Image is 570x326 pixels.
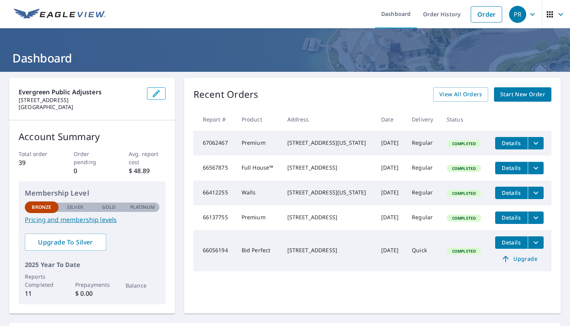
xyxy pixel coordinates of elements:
[193,230,235,271] td: 66056194
[500,164,523,172] span: Details
[500,90,545,99] span: Start New Order
[193,156,235,180] td: 66567875
[528,162,544,174] button: filesDropdownBtn-66567875
[375,131,406,156] td: [DATE]
[235,108,281,131] th: Product
[19,158,55,167] p: 39
[129,166,166,175] p: $ 48.89
[287,164,369,172] div: [STREET_ADDRESS]
[495,236,528,249] button: detailsBtn-66056194
[102,204,115,211] p: Gold
[193,87,259,102] p: Recent Orders
[129,150,166,166] p: Avg. report cost
[447,215,480,221] span: Completed
[406,205,440,230] td: Regular
[130,204,155,211] p: Platinum
[406,180,440,205] td: Regular
[375,205,406,230] td: [DATE]
[25,234,106,251] a: Upgrade To Silver
[440,108,489,131] th: Status
[494,87,551,102] a: Start New Order
[31,238,100,246] span: Upgrade To Silver
[439,90,482,99] span: View All Orders
[287,213,369,221] div: [STREET_ADDRESS]
[74,166,111,175] p: 0
[235,156,281,180] td: Full House™
[495,253,544,265] a: Upgrade
[235,205,281,230] td: Premium
[528,137,544,149] button: filesDropdownBtn-67062467
[495,187,528,199] button: detailsBtn-66412255
[235,180,281,205] td: Walls
[287,139,369,147] div: [STREET_ADDRESS][US_STATE]
[235,131,281,156] td: Premium
[433,87,488,102] a: View All Orders
[19,130,166,144] p: Account Summary
[447,248,480,254] span: Completed
[406,230,440,271] td: Quick
[19,97,141,104] p: [STREET_ADDRESS]
[25,215,159,224] a: Pricing and membership levels
[67,204,83,211] p: Silver
[375,180,406,205] td: [DATE]
[193,205,235,230] td: 66137755
[447,191,480,196] span: Completed
[528,212,544,224] button: filesDropdownBtn-66137755
[528,236,544,249] button: filesDropdownBtn-66056194
[447,166,480,171] span: Completed
[500,139,523,147] span: Details
[447,141,480,146] span: Completed
[528,187,544,199] button: filesDropdownBtn-66412255
[406,108,440,131] th: Delivery
[193,180,235,205] td: 66412255
[495,137,528,149] button: detailsBtn-67062467
[375,230,406,271] td: [DATE]
[287,189,369,196] div: [STREET_ADDRESS][US_STATE]
[375,108,406,131] th: Date
[406,131,440,156] td: Regular
[32,204,51,211] p: Bronze
[25,188,159,198] p: Membership Level
[500,214,523,221] span: Details
[500,239,523,246] span: Details
[19,87,141,97] p: evergreen public adjusters
[375,156,406,180] td: [DATE]
[19,104,141,111] p: [GEOGRAPHIC_DATA]
[25,289,59,298] p: 11
[495,212,528,224] button: detailsBtn-66137755
[9,50,561,66] h1: Dashboard
[509,6,526,23] div: PR
[75,281,109,289] p: Prepayments
[500,254,539,264] span: Upgrade
[25,272,59,289] p: Reports Completed
[75,289,109,298] p: $ 0.00
[287,246,369,254] div: [STREET_ADDRESS]
[193,131,235,156] td: 67062467
[500,189,523,196] span: Details
[281,108,375,131] th: Address
[406,156,440,180] td: Regular
[235,230,281,271] td: Bid Perfect
[14,9,105,20] img: EV Logo
[471,6,502,23] a: Order
[193,108,235,131] th: Report #
[74,150,111,166] p: Order pending
[25,260,159,269] p: 2025 Year To Date
[495,162,528,174] button: detailsBtn-66567875
[19,150,55,158] p: Total order
[126,281,159,290] p: Balance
